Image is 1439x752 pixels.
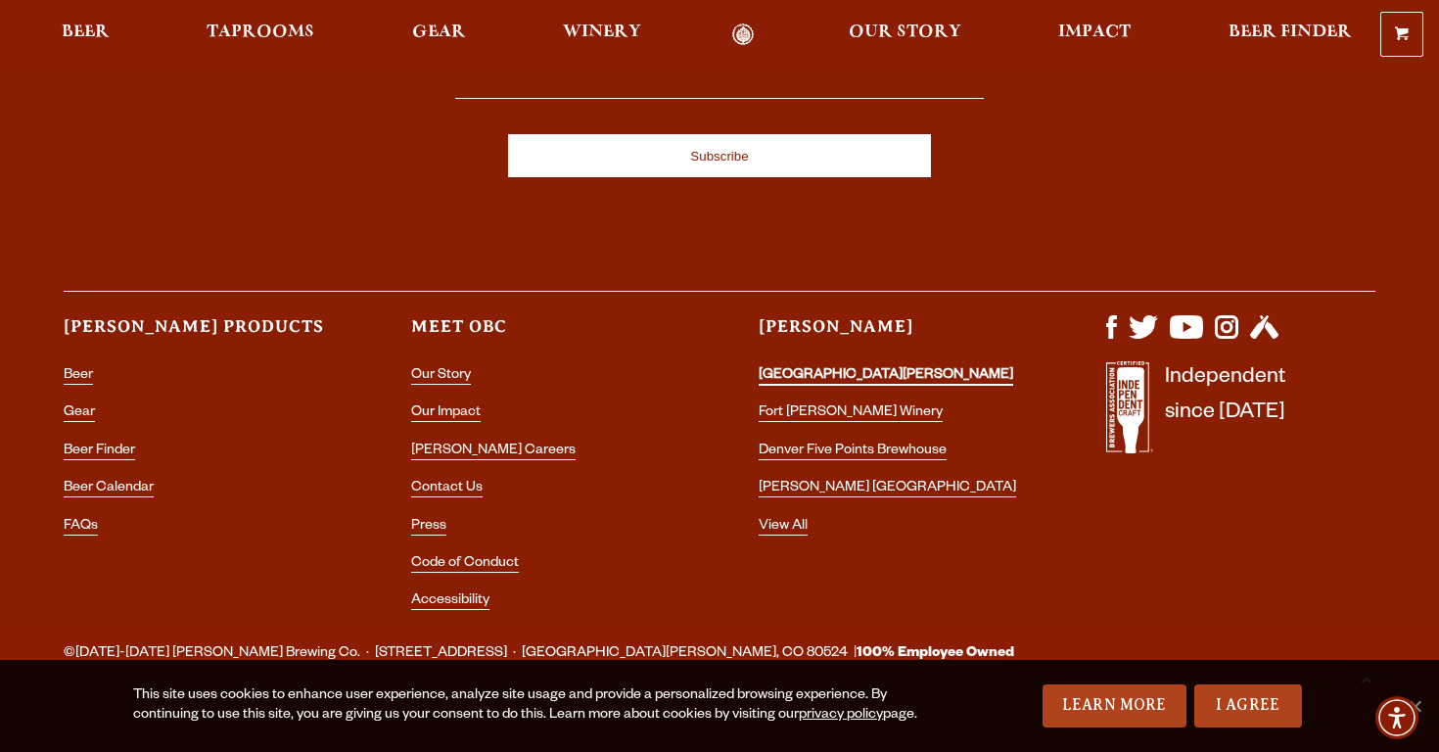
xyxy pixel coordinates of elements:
a: Gear [64,405,95,422]
a: [GEOGRAPHIC_DATA][PERSON_NAME] [759,368,1013,386]
a: Denver Five Points Brewhouse [759,444,947,460]
a: Odell Home [707,23,780,46]
a: [PERSON_NAME] [GEOGRAPHIC_DATA] [759,481,1016,497]
span: Winery [563,24,641,40]
a: Fort [PERSON_NAME] Winery [759,405,943,422]
a: Visit us on Untappd [1250,329,1278,345]
span: Gear [412,24,466,40]
a: Impact [1045,23,1143,46]
a: Our Story [836,23,974,46]
a: Visit us on X (formerly Twitter) [1129,329,1158,345]
a: Our Story [411,368,471,385]
a: Beer Calendar [64,481,154,497]
a: Beer Finder [1216,23,1365,46]
span: ©[DATE]-[DATE] [PERSON_NAME] Brewing Co. · [STREET_ADDRESS] · [GEOGRAPHIC_DATA][PERSON_NAME], CO ... [64,641,1014,667]
a: Press [411,519,446,536]
a: Code of Conduct [411,556,519,573]
span: Beer Finder [1229,24,1352,40]
a: [PERSON_NAME] Careers [411,444,576,460]
a: Visit us on YouTube [1170,329,1203,345]
a: Gear [399,23,479,46]
span: Our Story [849,24,961,40]
a: I Agree [1194,684,1302,728]
a: Beer [49,23,122,46]
a: Visit us on Instagram [1215,329,1238,345]
a: Contact Us [411,481,483,497]
a: Learn More [1043,684,1186,728]
span: Beer [62,24,110,40]
h3: Meet OBC [411,315,680,355]
a: Beer Finder [64,444,135,460]
a: Taprooms [194,23,327,46]
a: Accessibility [411,593,489,610]
span: Taprooms [207,24,314,40]
h3: [PERSON_NAME] Products [64,315,333,355]
a: Visit us on Facebook [1106,329,1117,345]
strong: 100% Employee Owned [857,646,1014,662]
div: This site uses cookies to enhance user experience, analyze site usage and provide a personalized ... [133,686,938,726]
span: Impact [1058,24,1131,40]
a: Our Impact [411,405,481,422]
a: Beer [64,368,93,385]
h3: [PERSON_NAME] [759,315,1028,355]
p: Independent since [DATE] [1165,361,1285,464]
a: FAQs [64,519,98,536]
a: privacy policy [799,708,883,724]
div: Accessibility Menu [1375,696,1418,739]
input: Subscribe [508,134,931,177]
a: Scroll to top [1341,654,1390,703]
a: Winery [550,23,654,46]
a: View All [759,519,808,536]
